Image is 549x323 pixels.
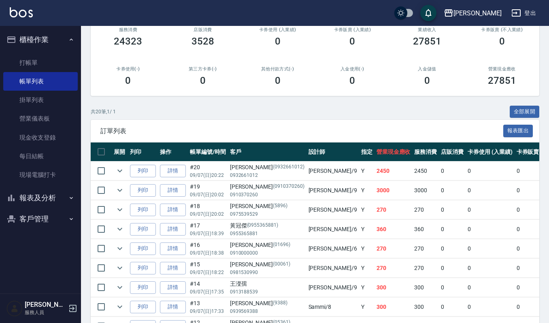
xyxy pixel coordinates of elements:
h2: 第三方卡券(-) [175,66,231,72]
button: expand row [114,262,126,274]
p: 0910000000 [230,249,304,257]
td: 0 [466,259,515,278]
div: [PERSON_NAME] [453,8,502,18]
div: [PERSON_NAME] [230,183,304,191]
td: [PERSON_NAME] /9 [306,200,359,219]
button: expand row [114,204,126,216]
button: 報表及分析 [3,187,78,208]
a: 打帳單 [3,53,78,72]
p: 0932661012 [230,172,304,179]
td: 0 [466,161,515,181]
a: 詳情 [160,281,186,294]
a: 帳單列表 [3,72,78,91]
th: 服務消費 [412,142,439,161]
h2: 卡券使用(-) [100,66,156,72]
a: 詳情 [160,204,186,216]
div: 王濚孺 [230,280,304,288]
h3: 3528 [192,36,214,47]
td: 0 [466,181,515,200]
td: 0 [466,200,515,219]
h3: 24323 [114,36,142,47]
p: 09/07 (日) 18:39 [190,230,226,237]
td: 0 [439,200,466,219]
div: [PERSON_NAME] [230,202,304,210]
td: Sammi /8 [306,297,359,317]
a: 詳情 [160,165,186,177]
button: 列印 [130,281,156,294]
th: 營業現金應收 [375,142,413,161]
button: 全部展開 [510,106,540,118]
h3: 0 [349,75,355,86]
button: 客戶管理 [3,208,78,229]
th: 指定 [359,142,375,161]
td: #14 [188,278,228,297]
a: 現場電腦打卡 [3,166,78,184]
td: Y [359,181,375,200]
td: 0 [439,220,466,239]
td: Y [359,239,375,258]
th: 客戶 [228,142,306,161]
h3: 0 [125,75,131,86]
td: 270 [375,200,413,219]
td: 270 [412,200,439,219]
span: 訂單列表 [100,127,503,135]
div: 黃冠傑 [230,221,304,230]
td: Y [359,297,375,317]
th: 展開 [112,142,128,161]
p: 09/07 (日) 20:22 [190,172,226,179]
td: [PERSON_NAME] /6 [306,239,359,258]
td: #20 [188,161,228,181]
button: 列印 [130,223,156,236]
p: (0955365881) [247,221,279,230]
div: [PERSON_NAME] [230,260,304,269]
button: 列印 [130,301,156,313]
td: 3000 [412,181,439,200]
button: expand row [114,184,126,196]
td: 300 [375,278,413,297]
a: 詳情 [160,301,186,313]
p: (0932661012) [273,163,304,172]
a: 每日結帳 [3,147,78,166]
p: 09/07 (日) 18:38 [190,249,226,257]
td: [PERSON_NAME] /9 [306,259,359,278]
h2: 入金儲值 [400,66,455,72]
td: 270 [412,239,439,258]
td: 0 [466,220,515,239]
h3: 27851 [413,36,441,47]
td: #18 [188,200,228,219]
button: 列印 [130,165,156,177]
button: 列印 [130,184,156,197]
div: [PERSON_NAME] [230,163,304,172]
a: 營業儀表板 [3,109,78,128]
img: Logo [10,7,33,17]
h3: 服務消費 [100,27,156,32]
td: 270 [412,259,439,278]
p: 09/07 (日) 20:02 [190,210,226,218]
button: 列印 [130,262,156,274]
p: 09/07 (日) 20:02 [190,191,226,198]
a: 詳情 [160,262,186,274]
td: 360 [412,220,439,239]
td: 2450 [412,161,439,181]
h2: 入金使用(-) [325,66,380,72]
p: 0981530990 [230,269,304,276]
p: (00061) [273,260,290,269]
h3: 0 [349,36,355,47]
button: 列印 [130,242,156,255]
h5: [PERSON_NAME] [25,301,66,309]
button: expand row [114,165,126,177]
p: 0913188539 [230,288,304,295]
button: expand row [114,242,126,255]
h2: 營業現金應收 [474,66,530,72]
p: 服務人員 [25,309,66,316]
td: #17 [188,220,228,239]
td: #13 [188,297,228,317]
a: 詳情 [160,223,186,236]
td: 360 [375,220,413,239]
td: #16 [188,239,228,258]
td: 300 [375,297,413,317]
h3: 0 [499,36,505,47]
p: (9388) [273,299,287,308]
td: Y [359,278,375,297]
a: 詳情 [160,242,186,255]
